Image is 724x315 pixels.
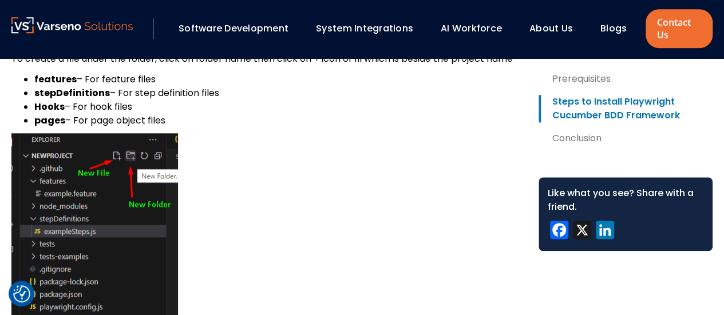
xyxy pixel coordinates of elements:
strong: stepDefinitions [34,86,110,99]
li: – For hook files [34,100,520,114]
a: Blogs [600,22,627,35]
a: Facebook [548,221,571,242]
div: Blogs [595,19,643,38]
strong: features [34,73,77,86]
div: System Integrations [310,19,429,38]
a: Steps to Install Playwright Cucumber BDD Framework [539,95,713,122]
a: System Integrations [316,22,413,35]
a: X [571,221,594,242]
a: About Us [529,22,573,35]
a: Conclusion [539,131,713,145]
strong: Hooks [34,100,65,113]
img: Varseno Solutions – Product Engineering & IT Services [11,17,133,33]
img: Revisit consent button [13,285,30,302]
a: LinkedIn [594,221,616,242]
li: – For step definition files [34,86,520,100]
a: Varseno Solutions – Product Engineering & IT Services [11,17,133,40]
div: AI Workforce [435,19,518,38]
div: Software Development [173,19,304,38]
p: To create a file under the folder, click on folder name then click on + icon of fil which is besi... [11,52,520,66]
div: Like what you see? Share with a friend. [548,186,703,214]
button: Cookie Settings [13,285,30,302]
span: – For page object files [65,114,165,127]
strong: pages [34,114,65,127]
a: AI Workforce [441,22,502,35]
div: About Us [524,19,589,38]
li: – For feature files [34,73,520,86]
a: Contact Us [646,9,713,48]
a: Software Development [179,22,288,35]
a: Prerequisites [539,72,713,86]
